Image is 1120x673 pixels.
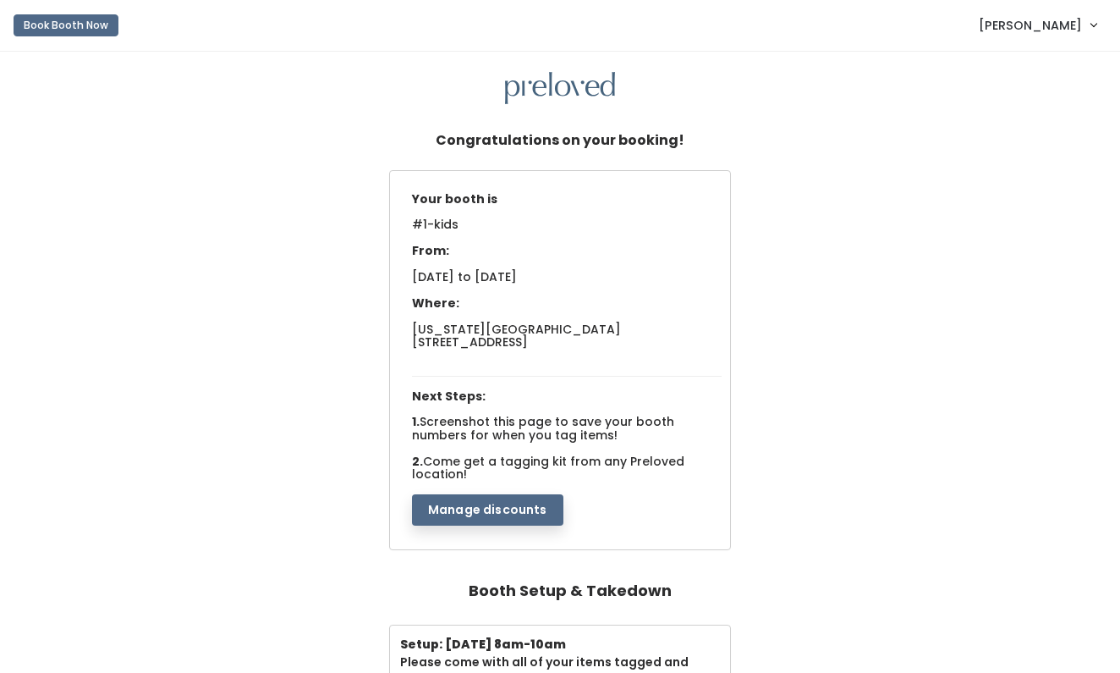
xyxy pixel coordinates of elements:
[412,242,449,259] span: From:
[979,16,1082,35] span: [PERSON_NAME]
[412,453,684,483] span: Come get a tagging kit from any Preloved location!
[14,7,118,44] a: Book Booth Now
[469,574,672,608] h4: Booth Setup & Takedown
[412,190,497,207] span: Your booth is
[14,14,118,36] button: Book Booth Now
[412,388,486,405] span: Next Steps:
[412,413,674,443] span: Screenshot this page to save your booth numbers for when you tag items!
[436,124,684,157] h5: Congratulations on your booking!
[412,216,458,243] span: #1-kids
[412,295,459,312] span: Where:
[412,268,517,285] span: [DATE] to [DATE]
[505,72,615,105] img: preloved logo
[412,321,621,350] span: [US_STATE][GEOGRAPHIC_DATA] [STREET_ADDRESS]
[412,494,563,527] button: Manage discounts
[400,636,566,653] b: Setup: [DATE] 8am-10am
[412,500,563,517] a: Manage discounts
[404,185,730,527] div: 1. 2.
[962,7,1113,43] a: [PERSON_NAME]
